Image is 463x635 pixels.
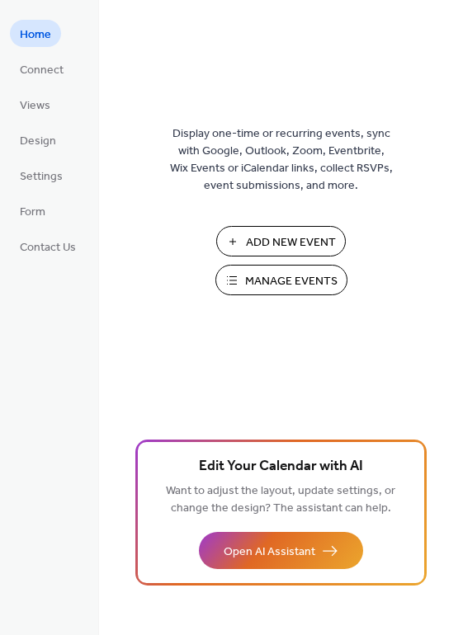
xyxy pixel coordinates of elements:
button: Open AI Assistant [199,532,363,569]
span: Open AI Assistant [224,543,315,561]
button: Add New Event [216,226,346,256]
a: Form [10,197,55,224]
span: Edit Your Calendar with AI [199,455,363,478]
a: Connect [10,55,73,82]
span: Want to adjust the layout, update settings, or change the design? The assistant can help. [166,480,395,520]
span: Manage Events [245,273,338,290]
span: Connect [20,62,64,79]
a: Design [10,126,66,153]
button: Manage Events [215,265,347,295]
span: Form [20,204,45,221]
span: Settings [20,168,63,186]
span: Home [20,26,51,44]
span: Display one-time or recurring events, sync with Google, Outlook, Zoom, Eventbrite, Wix Events or ... [170,125,393,195]
span: Views [20,97,50,115]
a: Contact Us [10,233,86,260]
a: Home [10,20,61,47]
a: Settings [10,162,73,189]
a: Views [10,91,60,118]
span: Contact Us [20,239,76,256]
span: Add New Event [246,234,336,252]
span: Design [20,133,56,150]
